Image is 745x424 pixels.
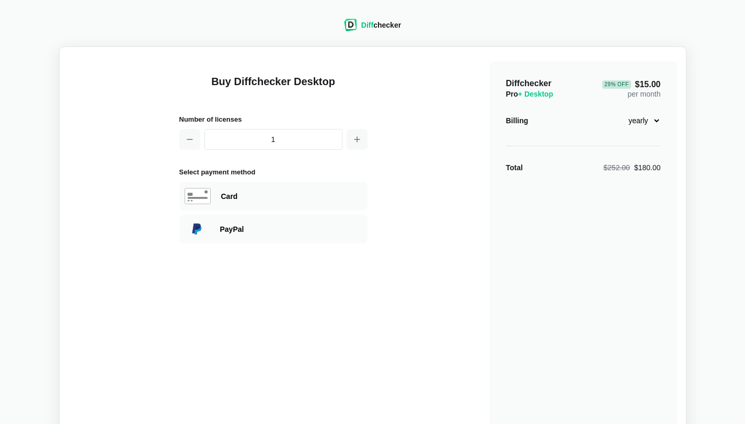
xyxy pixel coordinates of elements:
[506,163,523,172] strong: Total
[506,90,554,98] span: Pro
[179,114,368,125] h2: Number of licenses
[602,80,660,89] span: $15.00
[220,224,362,234] div: Paying with PayPal
[344,19,357,31] img: Diffchecker logo
[603,163,630,172] span: $252.00
[603,162,660,173] div: $180.00
[361,21,373,29] span: Diff
[179,182,368,210] div: Paying with Card
[179,74,368,101] h1: Buy Diffchecker Desktop
[361,20,401,30] div: checker
[506,115,529,126] div: Billing
[602,78,660,99] div: per month
[204,129,342,150] input: 1
[179,167,368,178] h2: Select payment method
[602,80,631,89] div: 29 % Off
[344,25,401,33] a: Diffchecker logoDiffchecker
[518,90,553,98] span: + Desktop
[506,79,552,88] span: Diffchecker
[179,215,368,243] div: Paying with PayPal
[221,191,362,202] div: Paying with Card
